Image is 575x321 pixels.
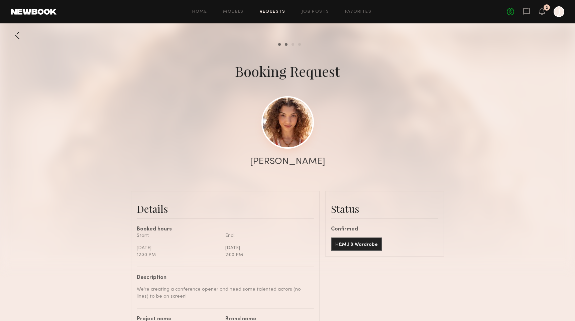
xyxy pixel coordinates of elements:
[331,227,438,232] div: Confirmed
[331,237,382,251] button: H&MU & Wardrobe
[331,202,438,215] div: Status
[235,62,340,81] div: Booking Request
[137,232,220,239] div: Start:
[137,202,314,215] div: Details
[192,10,207,14] a: Home
[302,10,329,14] a: Job Posts
[225,245,309,252] div: [DATE]
[137,275,309,281] div: Description
[554,6,564,17] a: J
[137,227,314,232] div: Booked hours
[225,232,309,239] div: End:
[546,6,548,10] div: 2
[345,10,371,14] a: Favorites
[225,252,309,259] div: 2:00 PM
[223,10,243,14] a: Models
[137,252,220,259] div: 12:30 PM
[137,286,309,300] div: We're creating a conference opener and need some talented actors (no lines) to be on screen!
[250,157,325,166] div: [PERSON_NAME]
[260,10,285,14] a: Requests
[137,245,220,252] div: [DATE]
